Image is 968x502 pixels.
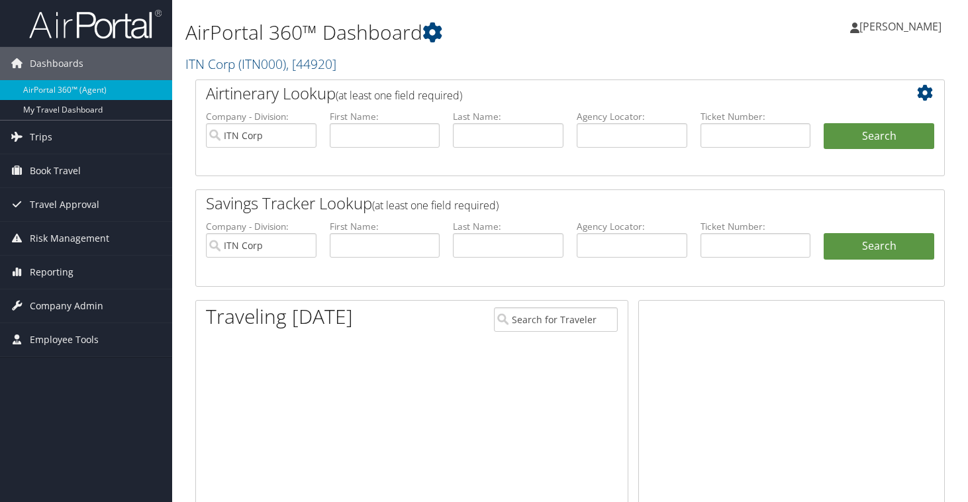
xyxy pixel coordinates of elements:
span: Travel Approval [30,188,99,221]
label: Agency Locator: [577,110,687,123]
span: Dashboards [30,47,83,80]
label: First Name: [330,220,440,233]
span: , [ 44920 ] [286,55,336,73]
h1: AirPortal 360™ Dashboard [185,19,699,46]
button: Search [824,123,934,150]
span: Book Travel [30,154,81,187]
a: ITN Corp [185,55,336,73]
label: Agency Locator: [577,220,687,233]
label: Company - Division: [206,110,316,123]
span: (at least one field required) [372,198,499,213]
h2: Airtinerary Lookup [206,82,872,105]
span: Employee Tools [30,323,99,356]
span: Company Admin [30,289,103,323]
span: Trips [30,121,52,154]
span: [PERSON_NAME] [859,19,942,34]
label: Ticket Number: [701,110,811,123]
label: Ticket Number: [701,220,811,233]
span: ( ITN000 ) [238,55,286,73]
a: [PERSON_NAME] [850,7,955,46]
span: Risk Management [30,222,109,255]
span: (at least one field required) [336,88,462,103]
span: Reporting [30,256,73,289]
a: Search [824,233,934,260]
img: airportal-logo.png [29,9,162,40]
input: search accounts [206,233,316,258]
label: First Name: [330,110,440,123]
label: Company - Division: [206,220,316,233]
label: Last Name: [453,110,563,123]
h1: Traveling [DATE] [206,303,353,330]
input: Search for Traveler [494,307,618,332]
h2: Savings Tracker Lookup [206,192,872,215]
label: Last Name: [453,220,563,233]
